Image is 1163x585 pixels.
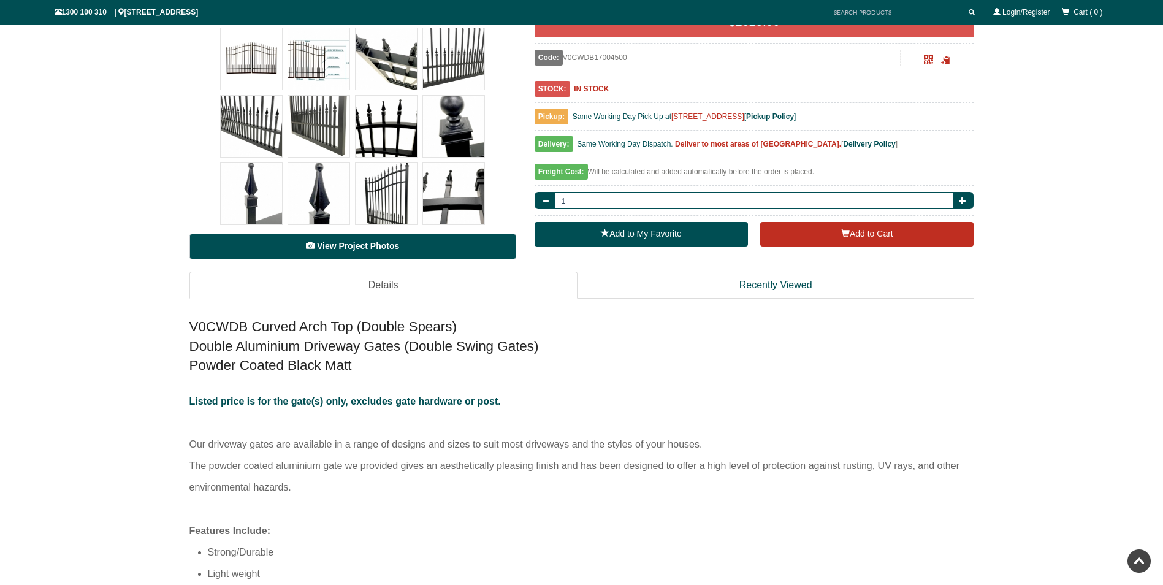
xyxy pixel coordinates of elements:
[535,50,901,66] div: V0CWDB17004500
[356,28,417,90] img: V0CWDB - Curved Arch Top (Double Spears) - Double Aluminium Driveway Gates - Double Swing Gates -...
[356,163,417,224] img: V0CWDB - Curved Arch Top (Double Spears) - Double Aluminium Driveway Gates - Double Swing Gates -...
[1073,8,1102,17] span: Cart ( 0 )
[423,28,484,90] img: V0CWDB - Curved Arch Top (Double Spears) - Double Aluminium Driveway Gates - Double Swing Gates -...
[918,257,1163,542] iframe: LiveChat chat widget
[535,136,573,152] span: Delivery:
[671,112,744,121] a: [STREET_ADDRESS]
[746,112,794,121] a: Pickup Policy
[423,163,484,224] img: V0CWDB - Curved Arch Top (Double Spears) - Double Aluminium Driveway Gates - Double Swing Gates -...
[208,563,974,584] li: Light weight
[317,241,399,251] span: View Project Photos
[574,85,609,93] b: IN STOCK
[55,8,199,17] span: 1300 100 310 | [STREET_ADDRESS]
[843,140,895,148] a: Delivery Policy
[828,5,964,20] input: SEARCH PRODUCTS
[760,222,974,247] button: Add to Cart
[573,112,796,121] span: Same Working Day Pick Up at [ ]
[535,222,748,247] a: Add to My Favorite
[356,96,417,157] img: V0CWDB - Curved Arch Top (Double Spears) - Double Aluminium Driveway Gates - Double Swing Gates -...
[535,164,588,180] span: Freight Cost:
[578,272,974,299] a: Recently Viewed
[535,50,563,66] span: Code:
[535,137,974,158] div: [ ]
[535,164,974,186] div: Will be calculated and added automatically before the order is placed.
[189,272,578,299] a: Details
[675,140,841,148] b: Deliver to most areas of [GEOGRAPHIC_DATA].
[189,317,974,375] h2: V0CWDB Curved Arch Top (Double Spears) Double Aluminium Driveway Gates (Double Swing Gates) Powde...
[189,391,974,520] p: Our driveway gates are available in a range of designs and sizes to suit most driveways and the s...
[221,28,282,90] img: V0CWDB - Curved Arch Top (Double Spears) - Double Aluminium Driveway Gates - Double Swing Gates -...
[423,96,484,157] img: V0CWDB - Curved Arch Top (Double Spears) - Double Aluminium Driveway Gates - Double Swing Gates -...
[535,109,568,124] span: Pickup:
[189,396,501,407] span: Listed price is for the gate(s) only, excludes gate hardware or post.
[577,140,673,148] span: Same Working Day Dispatch.
[1002,8,1050,17] a: Login/Register
[288,163,349,224] img: V0CWDB - Curved Arch Top (Double Spears) - Double Aluminium Driveway Gates - Double Swing Gates -...
[189,234,516,259] a: View Project Photos
[221,163,282,224] img: V0CWDB - Curved Arch Top (Double Spears) - Double Aluminium Driveway Gates - Double Swing Gates -...
[189,526,270,536] span: Features Include:
[924,57,933,66] a: Click to enlarge and scan to share.
[535,81,570,97] span: STOCK:
[288,96,349,157] img: V0CWDB - Curved Arch Top (Double Spears) - Double Aluminium Driveway Gates - Double Swing Gates -...
[941,56,950,65] span: Click to copy the URL
[288,28,349,90] img: V0CWDB - Curved Arch Top (Double Spears) - Double Aluminium Driveway Gates - Double Swing Gates -...
[221,96,282,157] img: V0CWDB - Curved Arch Top (Double Spears) - Double Aluminium Driveway Gates - Double Swing Gates -...
[208,541,974,563] li: Strong/Durable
